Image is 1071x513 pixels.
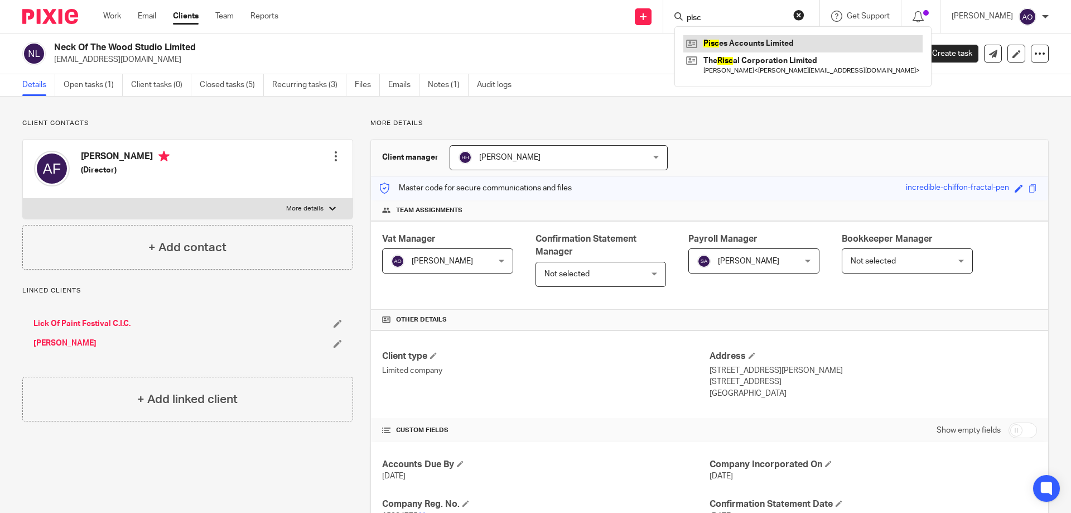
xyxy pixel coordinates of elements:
a: Work [103,11,121,22]
h4: Confirmation Statement Date [710,498,1037,510]
img: svg%3E [22,42,46,65]
a: [PERSON_NAME] [33,338,97,349]
p: [EMAIL_ADDRESS][DOMAIN_NAME] [54,54,897,65]
span: Not selected [544,270,590,278]
span: [PERSON_NAME] [718,257,779,265]
a: Details [22,74,55,96]
h3: Client manager [382,152,438,163]
h4: + Add contact [148,239,226,256]
h4: Company Reg. No. [382,498,710,510]
p: [GEOGRAPHIC_DATA] [710,388,1037,399]
a: Team [215,11,234,22]
a: Files [355,74,380,96]
a: Clients [173,11,199,22]
p: More details [370,119,1049,128]
span: Payroll Manager [688,234,758,243]
img: svg%3E [34,151,70,186]
h4: Accounts Due By [382,459,710,471]
p: [STREET_ADDRESS] [710,376,1037,387]
p: Client contacts [22,119,353,128]
p: More details [286,204,324,213]
p: Master code for secure communications and files [379,183,572,194]
h4: Company Incorporated On [710,459,1037,471]
img: svg%3E [459,151,472,164]
a: Emails [388,74,419,96]
a: Notes (1) [428,74,469,96]
button: Clear [793,9,804,21]
a: Open tasks (1) [64,74,123,96]
a: Create task [914,45,978,63]
img: Pixie [22,9,78,24]
i: Primary [158,151,170,162]
h4: Client type [382,351,710,362]
a: Email [138,11,156,22]
h4: Address [710,351,1037,362]
label: Show empty fields [937,425,1001,436]
h4: CUSTOM FIELDS [382,426,710,435]
span: Bookkeeper Manager [842,234,933,243]
h4: + Add linked client [137,391,238,408]
a: Reports [250,11,278,22]
span: Get Support [847,12,890,20]
span: Other details [396,315,447,324]
span: [DATE] [710,472,733,480]
span: Team assignments [396,206,462,215]
a: Client tasks (0) [131,74,191,96]
img: svg%3E [391,255,404,268]
p: [PERSON_NAME] [952,11,1013,22]
span: [DATE] [382,472,406,480]
a: Lick Of Paint Festival C.I.C. [33,318,131,329]
span: Confirmation Statement Manager [535,234,636,256]
img: svg%3E [1019,8,1036,26]
p: Limited company [382,365,710,376]
a: Audit logs [477,74,520,96]
span: [PERSON_NAME] [412,257,473,265]
p: Linked clients [22,286,353,295]
h2: Neck Of The Wood Studio Limited [54,42,729,54]
img: svg%3E [697,255,711,268]
span: Not selected [851,257,896,265]
h5: (Director) [81,165,170,176]
span: [PERSON_NAME] [479,154,541,161]
h4: [PERSON_NAME] [81,151,170,165]
span: Vat Manager [382,234,436,243]
input: Search [686,13,786,23]
a: Recurring tasks (3) [272,74,346,96]
a: Closed tasks (5) [200,74,264,96]
p: [STREET_ADDRESS][PERSON_NAME] [710,365,1037,376]
div: incredible-chiffon-fractal-pen [906,182,1009,195]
